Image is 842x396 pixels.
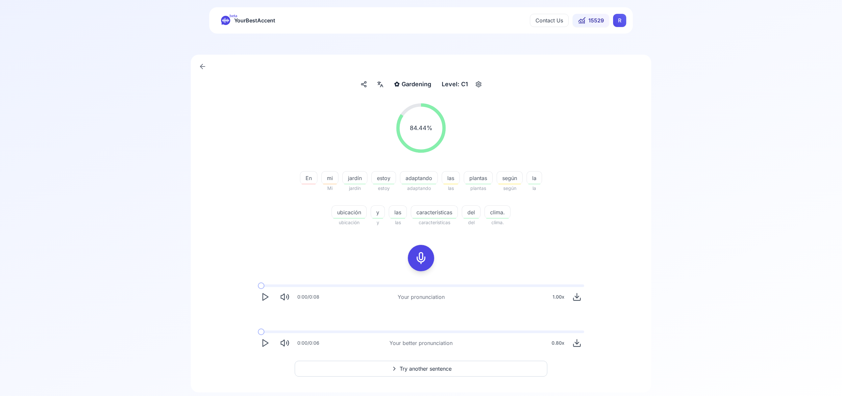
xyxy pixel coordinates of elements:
span: mi [322,174,338,182]
span: plantas [464,174,492,182]
button: En [300,171,317,184]
button: Mute [278,336,292,350]
button: jardín [342,171,367,184]
span: y [371,219,385,226]
button: ✿Gardening [391,78,434,90]
span: plantas [464,184,493,192]
div: 0:00 / 0:06 [297,340,319,346]
span: clima. [484,219,510,226]
span: clima. [485,208,510,216]
span: beta [230,13,237,18]
button: la [527,171,542,184]
button: las [389,205,407,219]
a: betaYourBestAccent [216,16,281,25]
span: ubicación [332,219,367,226]
span: estoy [371,184,396,192]
span: las [442,184,460,192]
button: ubicación [332,205,367,219]
div: 0.80 x [549,336,567,350]
span: Gardening [402,80,431,89]
button: 15529 [573,14,609,27]
span: ✿ [394,80,400,89]
button: Play [258,290,272,304]
button: características [411,205,458,219]
button: las [442,171,460,184]
div: Level: C1 [439,78,471,90]
span: según [497,184,523,192]
button: plantas [464,171,493,184]
span: la [527,174,542,182]
span: estoy [372,174,396,182]
span: jardín [343,174,367,182]
button: estoy [371,171,396,184]
button: Download audio [570,290,584,304]
span: las [442,174,459,182]
span: adaptando [400,184,438,192]
span: la [527,184,542,192]
span: adaptando [400,174,437,182]
button: RR [613,14,626,27]
button: clima. [484,205,510,219]
button: y [371,205,385,219]
span: las [389,208,407,216]
span: Mi [321,184,338,192]
button: según [497,171,523,184]
span: En [300,174,317,182]
span: YourBestAccent [234,16,275,25]
button: Mute [278,290,292,304]
button: Download audio [570,336,584,350]
button: mi [321,171,338,184]
span: del [462,219,481,226]
span: y [371,208,384,216]
div: 1.00 x [550,290,567,304]
span: las [389,219,407,226]
span: características [411,219,458,226]
button: Contact Us [530,14,569,27]
button: adaptando [400,171,438,184]
span: ubicación [332,208,366,216]
div: 0:00 / 0:08 [297,294,319,300]
span: Try another sentence [400,365,452,373]
span: del [462,208,480,216]
button: del [462,205,481,219]
span: 15529 [588,16,604,24]
button: Play [258,336,272,350]
span: según [497,174,522,182]
span: características [411,208,458,216]
button: Try another sentence [295,361,547,377]
div: Your pronunciation [398,293,445,301]
span: jardín [342,184,367,192]
div: Your better pronunciation [389,339,453,347]
span: 84.44 % [410,123,433,133]
button: Level: C1 [439,78,484,90]
div: R [613,14,626,27]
